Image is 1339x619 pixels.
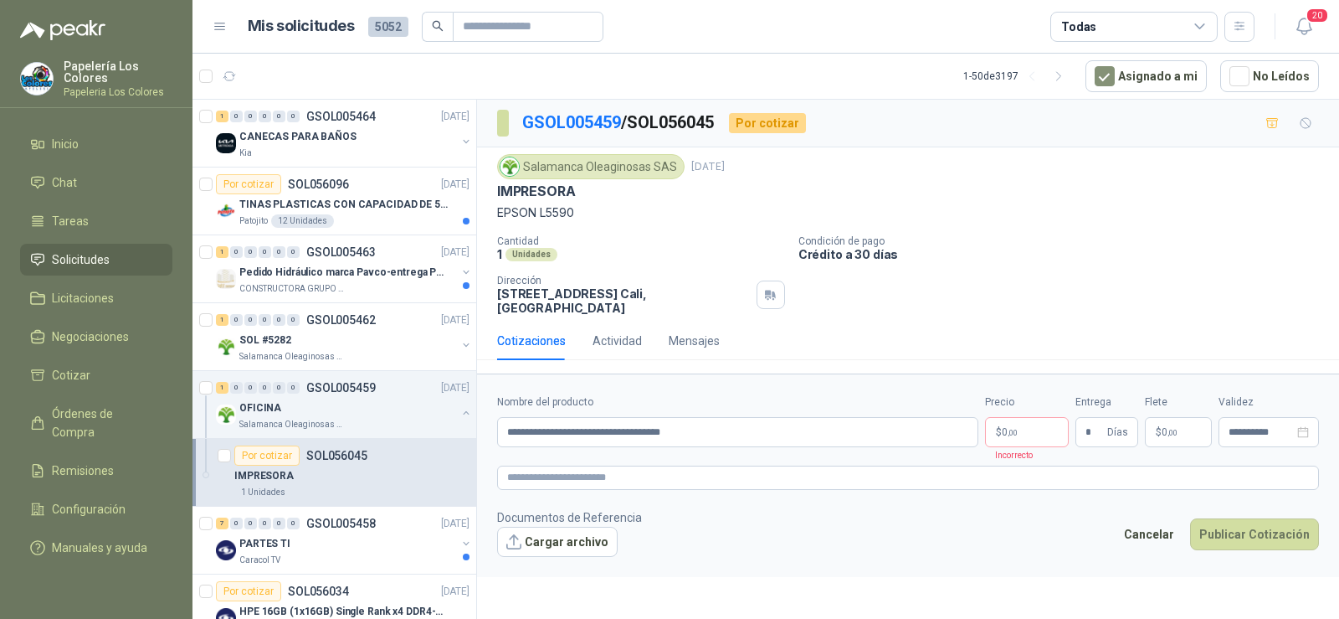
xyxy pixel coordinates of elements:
div: 0 [244,518,257,529]
div: 1 - 50 de 3197 [963,63,1072,90]
a: Licitaciones [20,282,172,314]
span: search [432,20,444,32]
div: 1 Unidades [234,486,292,499]
img: Company Logo [500,157,519,176]
div: 0 [273,518,285,529]
p: Kia [239,147,252,160]
div: 0 [273,382,285,394]
p: $0,00 [985,417,1069,447]
div: Por cotizar [729,113,806,133]
p: [DATE] [441,584,469,600]
a: Configuración [20,493,172,525]
p: TINAS PLASTICAS CON CAPACIDAD DE 50 KG [239,197,448,213]
div: 1 [216,111,228,122]
div: 0 [230,246,243,258]
div: Unidades [505,248,557,261]
a: Cotizar [20,359,172,391]
p: [STREET_ADDRESS] Cali , [GEOGRAPHIC_DATA] [497,286,750,315]
div: 0 [244,246,257,258]
span: 5052 [368,17,408,37]
p: GSOL005459 [306,382,376,394]
span: 0 [1002,427,1018,437]
p: GSOL005463 [306,246,376,258]
p: Condición de pago [798,235,1332,247]
span: $ [1156,427,1162,437]
div: Actividad [593,332,642,350]
p: SOL056045 [306,450,367,462]
a: Por cotizarSOL056096[DATE] Company LogoTINAS PLASTICAS CON CAPACIDAD DE 50 KGPatojito12 Unidades [192,168,476,235]
a: 1 0 0 0 0 0 GSOL005462[DATE] Company LogoSOL #5282Salamanca Oleaginosas SAS [216,310,473,364]
div: 0 [259,111,271,122]
p: [DATE] [441,516,469,532]
a: 1 0 0 0 0 0 GSOL005463[DATE] Company LogoPedido Hidráulico marca Pavco-entrega PopayánCONSTRUCTOR... [216,242,473,296]
div: 1 [216,382,228,394]
span: Manuales y ayuda [52,539,147,557]
span: Órdenes de Compra [52,405,156,441]
p: Salamanca Oleaginosas SAS [239,350,345,364]
a: Por cotizarSOL056045IMPRESORA1 Unidades [192,439,476,507]
div: 7 [216,518,228,529]
img: Company Logo [216,337,236,357]
div: Salamanca Oleaginosas SAS [497,154,685,179]
label: Flete [1145,395,1212,410]
button: Publicar Cotización [1190,518,1319,550]
div: 0 [244,111,257,122]
a: 1 0 0 0 0 0 GSOL005459[DATE] Company LogoOFICINASalamanca Oleaginosas SAS [216,378,473,431]
div: 0 [273,314,285,326]
span: Chat [52,173,77,192]
div: 0 [230,518,243,529]
p: [DATE] [441,312,469,328]
label: Precio [985,395,1069,410]
img: Company Logo [216,269,236,289]
div: 0 [287,382,300,394]
p: GSOL005458 [306,518,376,529]
div: 0 [287,111,300,122]
p: CANECAS PARA BAÑOS [239,129,357,145]
div: 0 [273,246,285,258]
label: Validez [1218,395,1319,410]
p: / SOL056045 [522,110,716,136]
img: Company Logo [216,540,236,560]
p: Caracol TV [239,554,280,567]
p: Salamanca Oleaginosas SAS [239,418,345,431]
div: Por cotizar [216,174,281,194]
a: 7 0 0 0 0 0 GSOL005458[DATE] Company LogoPARTES TICaracol TV [216,513,473,567]
a: Inicio [20,128,172,160]
p: Papelería Los Colores [64,60,172,84]
p: IMPRESORA [497,183,575,200]
a: Remisiones [20,455,172,487]
a: 1 0 0 0 0 0 GSOL005464[DATE] Company LogoCANECAS PARA BAÑOSKia [216,106,473,160]
img: Logo peakr [20,20,105,40]
p: [DATE] [441,245,469,260]
a: GSOL005459 [522,112,621,132]
a: Tareas [20,205,172,237]
div: 0 [259,518,271,529]
span: Licitaciones [52,289,114,307]
p: [DATE] [691,159,725,175]
span: 20 [1306,8,1329,23]
div: 0 [287,246,300,258]
span: Días [1107,418,1128,446]
div: 0 [259,382,271,394]
p: CONSTRUCTORA GRUPO FIP [239,282,345,296]
div: 0 [230,314,243,326]
span: Remisiones [52,462,114,480]
img: Company Logo [21,63,53,95]
p: 1 [497,247,502,261]
div: 0 [259,246,271,258]
div: Cotizaciones [497,332,566,350]
a: Órdenes de Compra [20,398,172,448]
p: [DATE] [441,177,469,193]
div: 12 Unidades [271,214,334,228]
div: 0 [230,382,243,394]
p: Papeleria Los Colores [64,87,172,97]
p: GSOL005464 [306,111,376,122]
div: 0 [287,314,300,326]
a: Manuales y ayuda [20,532,172,564]
label: Nombre del producto [497,395,978,410]
div: 0 [244,382,257,394]
span: Negociaciones [52,328,129,346]
span: Solicitudes [52,250,110,269]
button: No Leídos [1220,60,1319,92]
p: [DATE] [441,380,469,396]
